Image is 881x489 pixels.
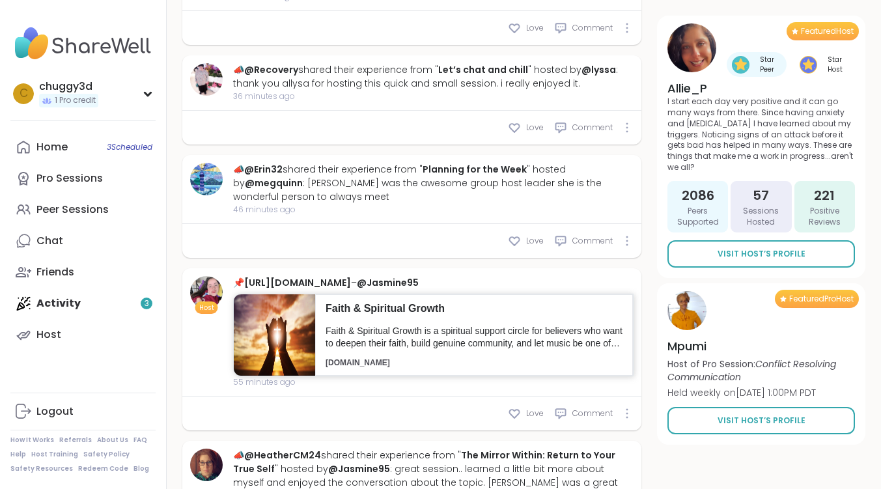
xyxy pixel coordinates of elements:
div: 📣 shared their experience from " " hosted by : [PERSON_NAME] was the awesome group host leader sh... [233,163,634,204]
a: About Us [97,436,128,445]
p: I start each day very positive and it can go many ways from there. Since having anxiety and [MEDI... [667,96,855,173]
p: Host of Pro Session: [667,357,855,384]
img: Erin32 [190,163,223,195]
span: Comment [572,235,613,247]
i: Conflict Resolving Communication [667,357,836,384]
span: 57 [753,186,769,204]
a: @Erin32 [244,163,283,176]
a: Redeem Code [78,464,128,473]
span: 221 [814,186,835,204]
a: Chat [10,225,156,257]
span: Comment [572,22,613,34]
a: Friends [10,257,156,288]
a: Referrals [59,436,92,445]
span: Peers Supported [673,206,723,228]
span: Comment [572,408,613,419]
span: Love [526,22,544,34]
a: Safety Policy [83,450,130,459]
p: Held weekly on [DATE] 1:00PM PDT [667,386,855,399]
a: @Jasmine95 [328,462,390,475]
div: Host [36,328,61,342]
span: Star Peer [752,55,781,74]
a: FAQ [133,436,147,445]
a: [URL][DOMAIN_NAME] [244,276,351,289]
a: Logout [10,396,156,427]
a: Faith & Spiritual GrowthFaith & Spiritual Growth is a spiritual support circle for believers who ... [233,294,634,376]
div: Home [36,140,68,154]
a: @Jasmine95 [357,276,419,289]
span: 36 minutes ago [233,91,634,102]
img: Star Host [800,56,817,74]
a: Peer Sessions [10,194,156,225]
img: ShareWell Nav Logo [10,21,156,66]
div: Pro Sessions [36,171,103,186]
span: 3 Scheduled [107,142,152,152]
span: Comment [572,122,613,133]
img: 537a16f9-5640-4037-acf4-d1cbb9d6f4ef [234,294,315,376]
p: Faith & Spiritual Growth is a spiritual support circle for believers who want to deepen their fai... [326,325,622,350]
img: HeatherCM24 [190,449,223,481]
img: Jasmine95 [190,276,223,309]
span: Love [526,408,544,419]
a: @Recovery [244,63,298,76]
span: Love [526,122,544,133]
img: Allie_P [667,23,716,72]
a: Visit Host’s Profile [667,407,855,434]
img: Mpumi [667,291,706,330]
img: Star Peer [732,56,749,74]
a: The Mirror Within: Return to Your True Self [233,449,615,475]
img: Recovery [190,63,223,96]
a: @lyssa [581,63,616,76]
p: Faith & Spiritual Growth [326,301,622,316]
a: Let’s chat and chill [438,63,528,76]
span: Host [199,303,214,313]
span: Sessions Hosted [736,206,786,228]
a: Visit Host’s Profile [667,240,855,268]
span: 2086 [682,186,714,204]
span: c [20,85,28,102]
div: chuggy3d [39,79,98,94]
a: Pro Sessions [10,163,156,194]
h4: Mpumi [667,338,855,354]
span: Positive Reviews [800,206,850,228]
a: How It Works [10,436,54,445]
a: Help [10,450,26,459]
span: Featured Pro Host [789,294,854,304]
div: Chat [36,234,63,248]
div: Friends [36,265,74,279]
p: [DOMAIN_NAME] [326,357,622,369]
div: Logout [36,404,74,419]
a: Home3Scheduled [10,132,156,163]
a: Safety Resources [10,464,73,473]
div: 📣 shared their experience from " " hosted by : thank you allysa for hosting this quick and small ... [233,63,634,91]
a: @HeatherCM24 [244,449,321,462]
div: 📌 – [233,276,634,290]
span: Love [526,235,544,247]
a: @megquinn [245,176,303,189]
span: Visit Host’s Profile [718,415,805,426]
span: Star Host [820,55,850,74]
a: Blog [133,464,149,473]
span: 55 minutes ago [233,376,634,388]
a: Planning for the Week [423,163,527,176]
h4: Allie_P [667,80,855,96]
span: Featured Host [801,26,854,36]
a: Host Training [31,450,78,459]
div: Peer Sessions [36,203,109,217]
span: 1 Pro credit [55,95,96,106]
a: Host [10,319,156,350]
span: Visit Host’s Profile [718,248,805,260]
span: 46 minutes ago [233,204,634,216]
